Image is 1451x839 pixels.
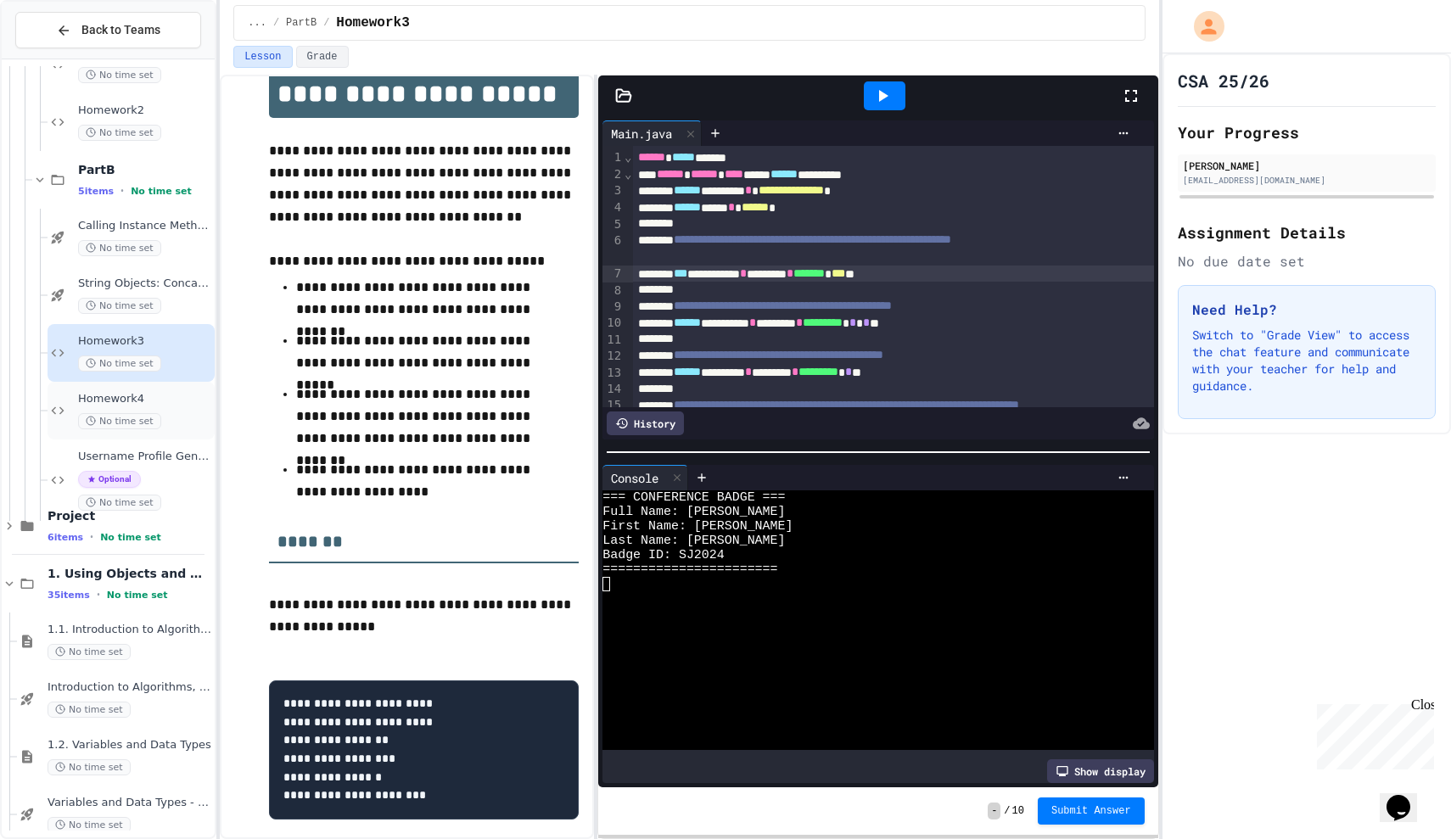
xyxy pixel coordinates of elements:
[336,13,409,33] span: Homework3
[1183,158,1431,173] div: [PERSON_NAME]
[107,590,168,601] span: No time set
[233,46,292,68] button: Lesson
[78,413,161,429] span: No time set
[602,490,785,505] span: === CONFERENCE BADGE ===
[602,548,725,562] span: Badge ID: SJ2024
[120,184,124,198] span: •
[602,365,624,382] div: 13
[602,299,624,316] div: 9
[1192,299,1421,320] h3: Need Help?
[7,7,117,108] div: Chat with us now!Close
[15,12,201,48] button: Back to Teams
[602,348,624,365] div: 12
[1176,7,1229,46] div: My Account
[602,125,681,143] div: Main.java
[48,680,211,695] span: Introduction to Algorithms, Programming, and Compilers
[97,588,100,601] span: •
[273,16,279,30] span: /
[602,465,688,490] div: Console
[602,166,624,183] div: 2
[286,16,317,30] span: PartB
[78,450,211,464] span: Username Profile Generator
[78,103,211,118] span: Homework2
[90,530,93,544] span: •
[1004,804,1010,818] span: /
[78,219,211,233] span: Calling Instance Methods - Topic 1.14
[248,16,266,30] span: ...
[78,67,161,83] span: No time set
[1178,120,1436,144] h2: Your Progress
[48,532,83,543] span: 6 items
[602,282,624,299] div: 8
[1192,327,1421,394] p: Switch to "Grade View" to access the chat feature and communicate with your teacher for help and ...
[602,315,624,332] div: 10
[131,186,192,197] span: No time set
[78,240,161,256] span: No time set
[988,803,1000,819] span: -
[78,392,211,406] span: Homework4
[602,182,624,199] div: 3
[602,534,785,548] span: Last Name: [PERSON_NAME]
[602,381,624,397] div: 14
[1178,251,1436,271] div: No due date set
[602,562,777,577] span: =======================
[1038,797,1145,825] button: Submit Answer
[78,186,114,197] span: 5 items
[48,796,211,810] span: Variables and Data Types - Quiz
[1178,221,1436,244] h2: Assignment Details
[602,505,785,519] span: Full Name: [PERSON_NAME]
[602,519,793,534] span: First Name: [PERSON_NAME]
[48,738,211,752] span: 1.2. Variables and Data Types
[296,46,349,68] button: Grade
[81,21,160,39] span: Back to Teams
[78,495,161,511] span: No time set
[78,471,141,488] span: Optional
[78,162,211,177] span: PartB
[607,411,684,435] div: History
[78,298,161,314] span: No time set
[48,566,211,581] span: 1. Using Objects and Methods
[602,469,667,487] div: Console
[78,334,211,349] span: Homework3
[1012,804,1024,818] span: 10
[78,125,161,141] span: No time set
[602,332,624,348] div: 11
[48,759,131,775] span: No time set
[48,508,211,523] span: Project
[1183,174,1431,187] div: [EMAIL_ADDRESS][DOMAIN_NAME]
[48,702,131,718] span: No time set
[48,644,131,660] span: No time set
[1051,804,1131,818] span: Submit Answer
[1178,69,1269,92] h1: CSA 25/26
[624,167,632,181] span: Fold line
[78,277,211,291] span: String Objects: Concatenation, Literals, and More
[100,532,161,543] span: No time set
[602,149,624,166] div: 1
[48,590,90,601] span: 35 items
[602,120,702,146] div: Main.java
[602,266,624,282] div: 7
[602,199,624,216] div: 4
[48,623,211,637] span: 1.1. Introduction to Algorithms, Programming, and Compilers
[78,355,161,372] span: No time set
[1380,771,1434,822] iframe: chat widget
[602,216,624,232] div: 5
[1310,697,1434,769] iframe: chat widget
[602,232,624,266] div: 6
[323,16,329,30] span: /
[48,817,131,833] span: No time set
[624,150,632,164] span: Fold line
[1047,759,1154,783] div: Show display
[602,397,624,430] div: 15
